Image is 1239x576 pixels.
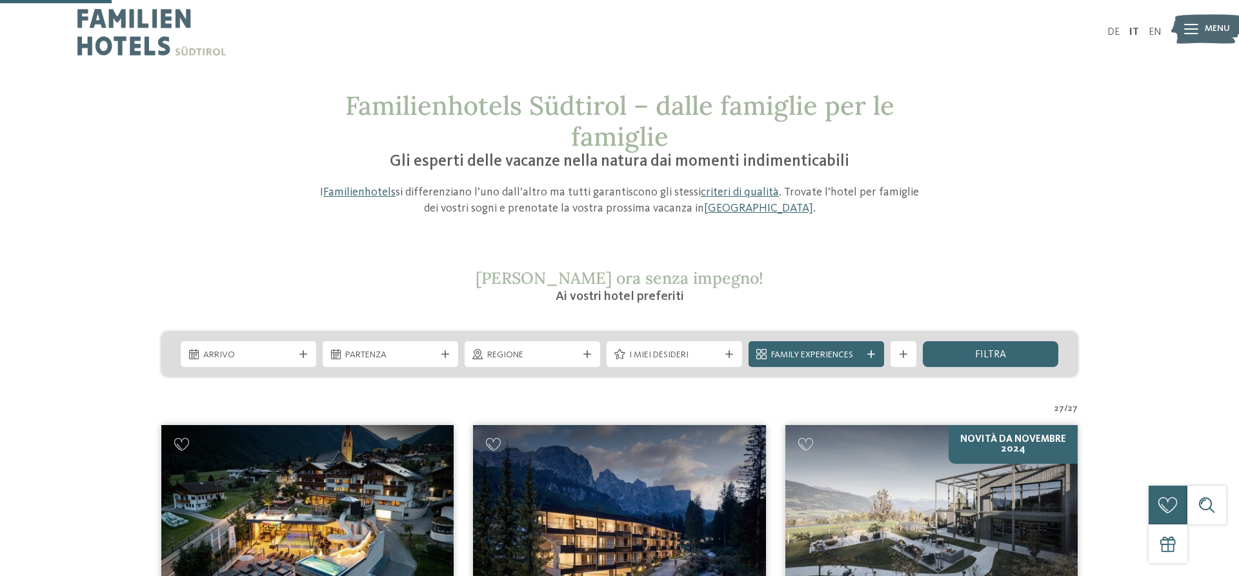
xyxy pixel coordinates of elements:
span: Arrivo [203,349,294,362]
p: I si differenziano l’uno dall’altro ma tutti garantiscono gli stessi . Trovate l’hotel per famigl... [313,184,926,217]
span: Partenza [345,349,436,362]
span: Ai vostri hotel preferiti [556,290,684,303]
span: filtra [975,350,1006,360]
a: [GEOGRAPHIC_DATA] [704,203,813,214]
a: DE [1107,27,1120,37]
span: 27 [1054,402,1064,415]
a: IT [1129,27,1139,37]
span: I miei desideri [629,349,720,362]
span: [PERSON_NAME] ora senza impegno! [476,268,763,288]
span: Gli esperti delle vacanze nella natura dai momenti indimenticabili [390,154,849,170]
span: Menu [1205,23,1230,35]
a: Familienhotels [323,186,396,198]
span: Regione [487,349,578,362]
span: Family Experiences [771,349,861,362]
a: criteri di qualità [701,186,779,198]
span: / [1064,402,1068,415]
span: Familienhotels Südtirol – dalle famiglie per le famiglie [345,89,894,153]
a: EN [1149,27,1162,37]
span: 27 [1068,402,1078,415]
